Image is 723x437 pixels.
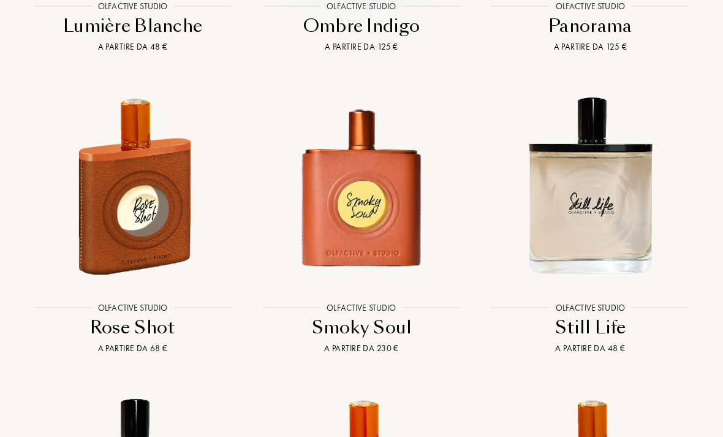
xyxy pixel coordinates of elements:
a: Smoky Soul Olfactive StudioOlfactive StudioSmoky SoulA partire da 230 € [247,69,475,370]
div: Lumière Blanche [23,14,242,38]
div: Panorama [481,14,700,38]
div: Olfactive Studio [550,301,631,314]
div: Olfactive Studio [320,301,402,314]
a: Still Life Olfactive StudioOlfactive StudioStill LifeA partire da 48 € [476,69,705,370]
div: A partire da 125 € [481,40,700,53]
a: Rose Shot Olfactive StudioOlfactive StudioRose ShotA partire da 68 € [18,69,247,370]
div: A partire da 48 € [23,40,242,53]
div: Olfactive Studio [92,301,173,314]
div: A partire da 125 € [252,40,471,53]
img: Still Life Olfactive Studio [487,82,693,288]
div: A partire da 48 € [481,342,700,355]
div: Rose Shot [23,316,242,340]
div: Still Life [481,316,700,340]
img: Rose Shot Olfactive Studio [30,82,236,288]
img: Smoky Soul Olfactive Studio [259,82,464,288]
div: Smoky Soul [252,316,471,340]
div: A partire da 68 € [23,342,242,355]
div: Ombre Indigo [252,14,471,38]
div: A partire da 230 € [252,342,471,355]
